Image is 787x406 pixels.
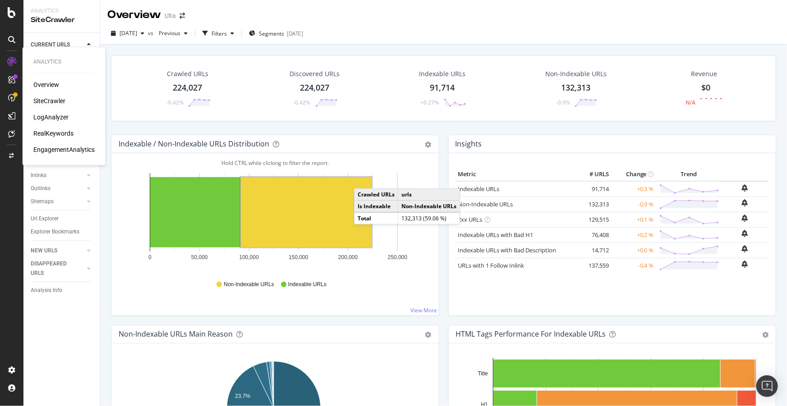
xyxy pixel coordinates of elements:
div: 132,313 [561,82,590,94]
td: 132,313 [575,196,611,212]
td: +0.6 % [611,242,656,258]
div: bell-plus [742,230,748,237]
span: vs [148,29,155,37]
a: RealKeywords [33,129,74,138]
a: CURRENT URLS [31,40,84,50]
div: 91,714 [430,82,455,94]
td: Crawled URLs [354,189,398,201]
div: SiteCrawler [31,15,92,25]
svg: A chart. [119,168,428,272]
text: 200,000 [338,254,358,260]
th: Trend [656,168,721,181]
div: Indexable / Non-Indexable URLs Distribution [119,139,269,148]
div: bell-plus [742,260,748,268]
div: gear [762,332,769,338]
a: Overview [33,81,59,90]
div: Sitemaps [31,197,54,206]
a: Non-Indexable URLs [458,200,513,208]
span: Indexable URLs [288,281,327,288]
text: Title [478,370,488,377]
text: 23.7% [235,393,250,399]
td: 14,712 [575,242,611,258]
a: DISAPPEARED URLS [31,259,84,278]
a: Outlinks [31,184,84,193]
div: Non-Indexable URLs Main Reason [119,329,233,338]
div: gear [425,141,432,148]
a: NEW URLS [31,246,84,255]
a: LogAnalyzer [33,113,69,122]
div: bell-plus [742,199,748,206]
td: Non-Indexable URLs [398,201,460,213]
div: arrow-right-arrow-left [179,13,185,19]
td: 76,408 [575,227,611,242]
div: Non-Indexable URLs [545,69,607,78]
a: Sitemaps [31,197,84,206]
div: NEW URLS [31,246,57,255]
div: +0.27% [421,99,439,106]
th: # URLS [575,168,611,181]
div: bell-plus [742,184,748,192]
div: Discovered URLs [290,69,340,78]
div: bell-plus [742,245,748,252]
span: 2025 Sep. 10th [120,29,137,37]
div: [DATE] [287,30,303,37]
a: Explorer Bookmarks [31,227,93,237]
div: -0.42% [294,99,311,106]
div: Crawled URLs [167,69,208,78]
div: Open Intercom Messenger [756,375,778,397]
td: Is Indexable [354,201,398,213]
a: Indexable URLs with Bad Description [458,246,557,254]
a: EngagementAnalytics [33,146,95,155]
div: SiteCrawler [33,97,65,106]
span: Revenue [691,69,717,78]
button: Previous [155,26,191,41]
div: Overview [107,7,161,23]
td: -0.4 % [611,258,656,273]
div: -0.42% [166,99,184,106]
td: 132,313 (59.06 %) [398,212,460,224]
a: 2xx URLs [458,215,483,224]
div: Analysis Info [31,286,62,295]
div: Outlinks [31,184,51,193]
th: Change [611,168,656,181]
text: 250,000 [388,254,408,260]
td: urls [398,189,460,201]
td: Total [354,212,398,224]
td: +0.1 % [611,212,656,227]
div: Analytics [31,7,92,15]
div: N/A [686,99,695,106]
span: $0 [701,82,710,93]
div: Filters [212,30,227,37]
a: Indexable URLs with Bad H1 [458,231,534,239]
td: 91,714 [575,181,611,197]
a: View More [411,306,437,314]
td: -0.9 % [611,196,656,212]
div: 224,027 [300,82,329,94]
div: bell-plus [742,214,748,222]
div: Indexable URLs [419,69,466,78]
button: Filters [199,26,238,41]
h4: Insights [456,138,482,150]
a: Url Explorer [31,214,93,224]
span: Non-Indexable URLs [224,281,274,288]
td: 129,515 [575,212,611,227]
a: URLs with 1 Follow Inlink [458,261,525,269]
div: HTML Tags Performance for Indexable URLs [456,329,606,338]
div: gear [425,332,432,338]
text: 100,000 [239,254,259,260]
div: Url Explorer [31,214,59,224]
a: Inlinks [31,171,84,180]
span: Segments [259,30,284,37]
td: +0.3 % [611,181,656,197]
td: +0.2 % [611,227,656,242]
div: DISAPPEARED URLS [31,259,76,278]
button: Segments[DATE] [245,26,307,41]
th: Metric [456,168,575,181]
td: 137,559 [575,258,611,273]
a: Indexable URLs [458,185,500,193]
